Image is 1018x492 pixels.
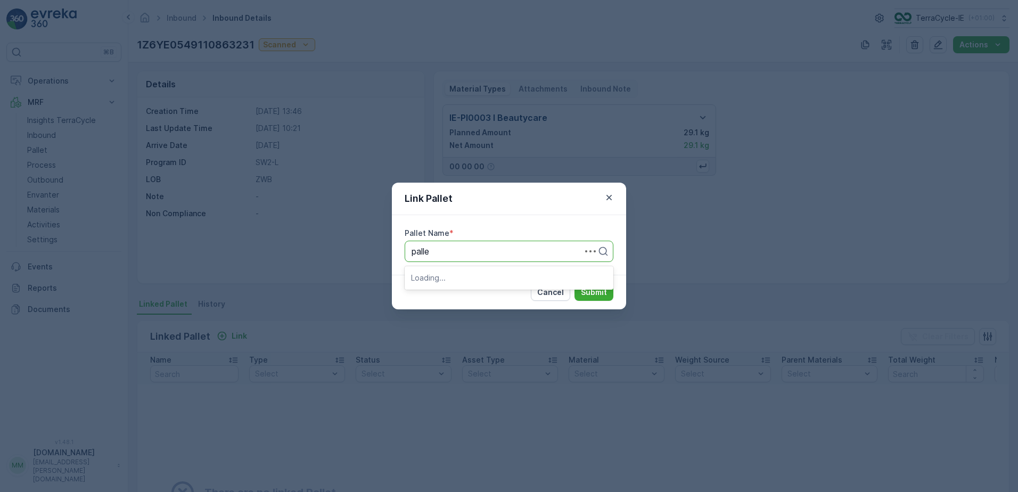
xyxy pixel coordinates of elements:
p: Loading... [411,273,607,283]
p: Cancel [537,287,564,298]
button: Cancel [531,284,570,301]
p: Submit [581,287,607,298]
p: Link Pallet [405,191,453,206]
label: Pallet Name [405,228,449,237]
button: Submit [574,284,613,301]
